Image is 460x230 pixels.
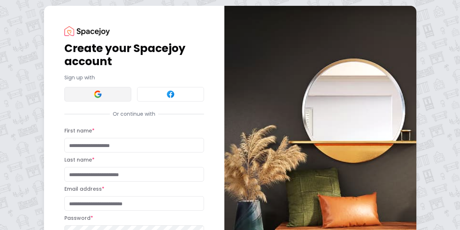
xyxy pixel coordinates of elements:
label: First name [64,127,95,134]
span: Or continue with [110,110,158,118]
label: Email address [64,185,104,193]
label: Last name [64,156,95,163]
img: Facebook signin [166,90,175,99]
h1: Create your Spacejoy account [64,42,204,68]
p: Sign up with [64,74,204,81]
img: Spacejoy Logo [64,26,110,36]
img: Google signin [93,90,102,99]
label: Password [64,214,93,222]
